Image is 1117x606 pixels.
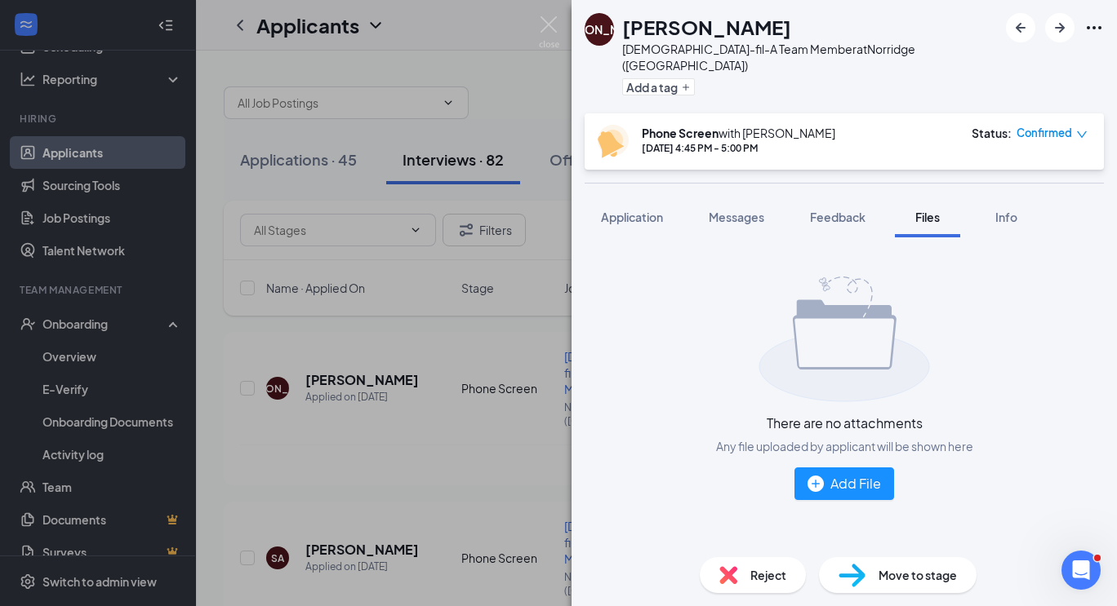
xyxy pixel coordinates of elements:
button: ArrowLeftNew [1006,13,1035,42]
span: Messages [709,210,764,224]
button: ArrowRight [1045,13,1075,42]
iframe: Intercom live chat [1061,551,1101,590]
svg: Plus [681,82,691,92]
span: Confirmed [1017,125,1072,141]
div: with [PERSON_NAME] [642,125,835,141]
div: [DEMOGRAPHIC_DATA]-fil-A Team Member at Norridge ([GEOGRAPHIC_DATA]) [622,41,998,73]
span: Move to stage [879,566,957,584]
span: Info [995,210,1017,224]
span: Feedback [810,210,866,224]
div: Status : [972,125,1012,141]
span: Files [915,210,940,224]
span: Reject [750,566,786,584]
button: Add File [794,467,894,500]
div: Any file uploaded by applicant will be shown here [716,438,973,454]
b: Phone Screen [642,126,719,140]
div: There are no attachments [767,415,923,431]
svg: ArrowLeftNew [1011,18,1030,38]
h1: [PERSON_NAME] [622,13,791,41]
span: Application [601,210,663,224]
svg: ArrowRight [1050,18,1070,38]
button: PlusAdd a tag [622,78,695,95]
span: down [1076,129,1088,140]
div: [PERSON_NAME] [552,21,647,38]
div: Add File [808,473,881,493]
svg: Ellipses [1084,18,1104,38]
div: [DATE] 4:45 PM - 5:00 PM [642,141,835,155]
